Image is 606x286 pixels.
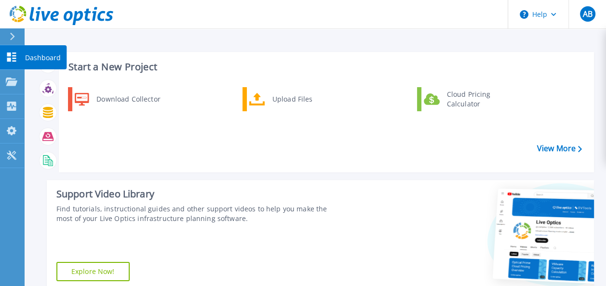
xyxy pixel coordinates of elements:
div: Support Video Library [56,188,341,200]
div: Download Collector [92,90,164,109]
div: Upload Files [268,90,339,109]
p: Dashboard [25,45,61,70]
h3: Start a New Project [68,62,581,72]
a: Download Collector [68,87,167,111]
a: Upload Files [242,87,341,111]
span: AB [582,10,592,18]
a: View More [537,144,582,153]
a: Explore Now! [56,262,130,281]
a: Cloud Pricing Calculator [417,87,516,111]
div: Find tutorials, instructional guides and other support videos to help you make the most of your L... [56,204,341,223]
div: Cloud Pricing Calculator [442,90,513,109]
